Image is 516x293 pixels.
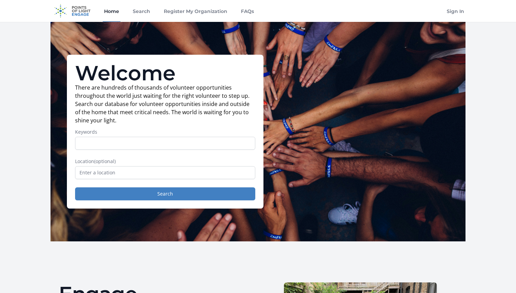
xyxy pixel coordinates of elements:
label: Location [75,158,255,165]
span: (optional) [94,158,116,164]
h1: Welcome [75,63,255,83]
input: Enter a location [75,166,255,179]
button: Search [75,187,255,200]
p: There are hundreds of thousands of volunteer opportunities throughout the world just waiting for ... [75,83,255,124]
label: Keywords [75,129,255,135]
